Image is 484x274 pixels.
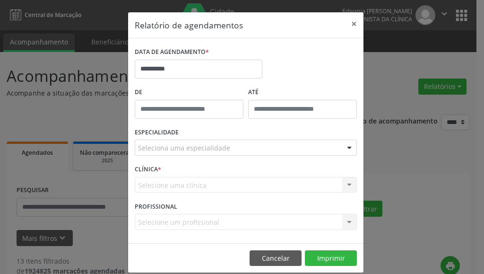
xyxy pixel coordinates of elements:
button: Imprimir [305,250,357,266]
button: Close [345,12,363,35]
label: DATA DE AGENDAMENTO [135,45,209,60]
span: Seleciona uma especialidade [138,143,230,153]
label: PROFISSIONAL [135,199,177,214]
button: Cancelar [250,250,302,266]
label: CLÍNICA [135,162,161,177]
label: ATÉ [248,85,357,100]
h5: Relatório de agendamentos [135,19,243,31]
label: De [135,85,243,100]
label: ESPECIALIDADE [135,125,179,140]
